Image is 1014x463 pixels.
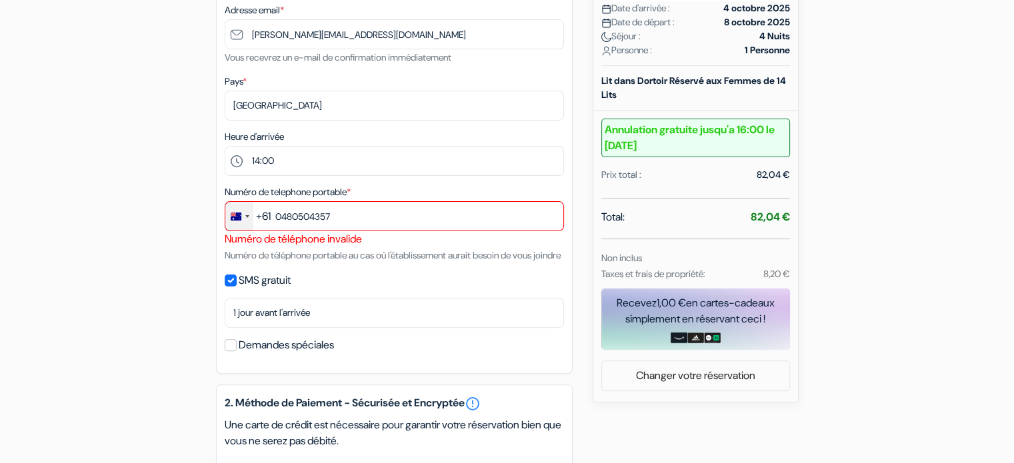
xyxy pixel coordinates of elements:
[759,29,790,43] strong: 4 Nuits
[601,119,790,157] b: Annulation gratuite jusqu'a 16:00 le [DATE]
[465,396,481,412] a: error_outline
[225,185,351,199] label: Numéro de telephone portable
[657,296,686,310] span: 1,00 €
[723,1,790,15] strong: 4 octobre 2025
[601,18,611,28] img: calendar.svg
[225,249,561,261] small: Numéro de téléphone portable au cas où l'établissement aurait besoin de vous joindre
[225,3,284,17] label: Adresse email
[225,19,564,49] input: Entrer adresse e-mail
[239,271,291,290] label: SMS gratuit
[602,363,789,388] a: Changer votre réservation
[601,43,652,57] span: Personne :
[225,51,451,63] small: Vous recevrez un e-mail de confirmation immédiatement
[601,252,642,264] small: Non inclus
[225,202,271,231] button: Change country, selected Australia (+61)
[601,295,790,327] div: Recevez en cartes-cadeaux simplement en réservant ceci !
[225,396,564,412] h5: 2. Méthode de Paiement - Sécurisée et Encryptée
[704,332,721,343] img: uber-uber-eats-card.png
[225,75,247,89] label: Pays
[601,209,625,225] span: Total:
[601,168,641,182] div: Prix total :
[256,209,271,225] div: +61
[671,332,687,343] img: amazon-card-no-text.png
[757,168,790,182] div: 82,04 €
[601,29,641,43] span: Séjour :
[601,268,705,280] small: Taxes et frais de propriété:
[225,417,564,449] p: Une carte de crédit est nécessaire pour garantir votre réservation bien que vous ne serez pas déb...
[601,4,611,14] img: calendar.svg
[745,43,790,57] strong: 1 Personne
[601,75,786,101] b: Lit dans Dortoir Réservé aux Femmes de 14 Lits
[601,15,675,29] span: Date de départ :
[724,15,790,29] strong: 8 octobre 2025
[225,231,564,247] div: Numéro de téléphone invalide
[239,336,334,354] label: Demandes spéciales
[601,32,611,42] img: moon.svg
[751,210,790,224] strong: 82,04 €
[687,332,704,343] img: adidas-card.png
[225,130,284,144] label: Heure d'arrivée
[601,1,670,15] span: Date d'arrivée :
[601,46,611,56] img: user_icon.svg
[763,268,789,280] small: 8,20 €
